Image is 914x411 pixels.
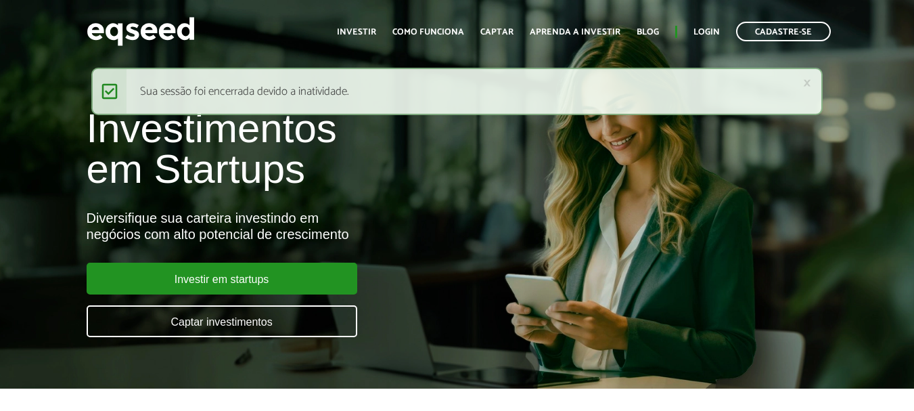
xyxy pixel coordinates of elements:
[693,28,720,37] a: Login
[91,68,823,115] div: Sua sessão foi encerrada devido a inatividade.
[392,28,464,37] a: Como funciona
[803,76,811,90] a: ×
[87,305,357,337] a: Captar investimentos
[87,263,357,295] a: Investir em startups
[87,108,524,190] h1: Investimentos em Startups
[87,14,195,49] img: EqSeed
[87,210,524,242] div: Diversifique sua carteira investindo em negócios com alto potencial de crescimento
[337,28,376,37] a: Investir
[480,28,513,37] a: Captar
[530,28,620,37] a: Aprenda a investir
[637,28,659,37] a: Blog
[736,22,831,41] a: Cadastre-se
